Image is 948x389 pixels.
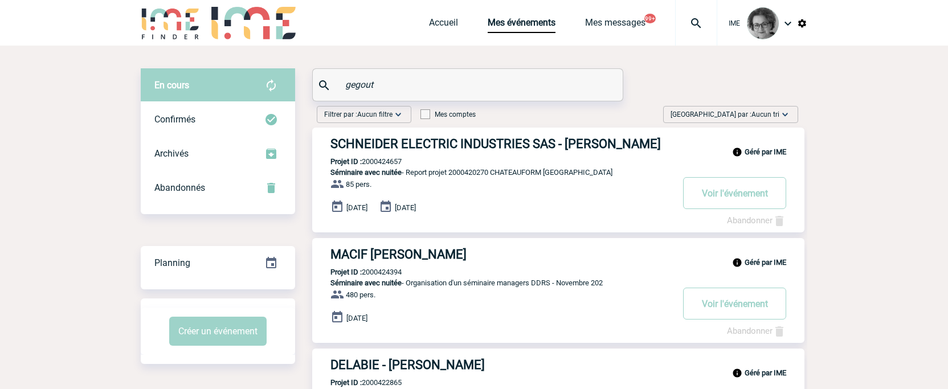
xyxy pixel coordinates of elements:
span: Aucun tri [751,110,779,118]
a: DELABIE - [PERSON_NAME] [312,358,804,372]
b: Géré par IME [745,368,786,377]
span: IME [729,19,740,27]
img: info_black_24dp.svg [732,368,742,378]
h3: DELABIE - [PERSON_NAME] [330,358,672,372]
a: Planning [141,245,295,279]
h3: MACIF [PERSON_NAME] [330,247,672,261]
div: Retrouvez ici tous vos événements annulés [141,171,295,205]
span: [DATE] [346,203,367,212]
span: Confirmés [154,114,195,125]
span: Abandonnés [154,182,205,193]
h3: SCHNEIDER ELECTRIC INDUSTRIES SAS - [PERSON_NAME] [330,137,672,151]
p: 2000422865 [312,378,402,387]
div: Retrouvez ici tous vos évènements avant confirmation [141,68,295,103]
b: Projet ID : [330,157,362,166]
a: Mes messages [585,17,645,33]
img: 101028-0.jpg [747,7,779,39]
b: Projet ID : [330,268,362,276]
p: - Organisation d'un séminaire managers DDRS - Novembre 202 [312,279,672,287]
a: MACIF [PERSON_NAME] [312,247,804,261]
span: 480 pers. [346,290,375,299]
span: [DATE] [395,203,416,212]
span: Planning [154,257,190,268]
p: 2000424657 [312,157,402,166]
img: info_black_24dp.svg [732,257,742,268]
span: [GEOGRAPHIC_DATA] par : [671,109,779,120]
p: - Report projet 2000420270 CHATEAUFORM [GEOGRAPHIC_DATA] [312,168,672,177]
img: baseline_expand_more_white_24dp-b.png [779,109,791,120]
b: Projet ID : [330,378,362,387]
span: En cours [154,80,189,91]
span: 85 pers. [346,180,371,189]
img: baseline_expand_more_white_24dp-b.png [393,109,404,120]
a: Mes événements [488,17,555,33]
a: SCHNEIDER ELECTRIC INDUSTRIES SAS - [PERSON_NAME] [312,137,804,151]
div: Retrouvez ici tous les événements que vous avez décidé d'archiver [141,137,295,171]
img: info_black_24dp.svg [732,147,742,157]
a: Accueil [429,17,458,33]
span: Archivés [154,148,189,159]
label: Mes comptes [420,110,476,118]
a: Abandonner [727,326,786,336]
button: Voir l'événement [683,288,786,320]
b: Géré par IME [745,148,786,156]
input: Rechercher un événement par son nom [342,76,596,93]
img: IME-Finder [141,7,200,39]
span: Filtrer par : [324,109,393,120]
span: Séminaire avec nuitée [330,279,402,287]
button: 99+ [644,14,656,23]
button: Voir l'événement [683,177,786,209]
a: Abandonner [727,215,786,226]
span: [DATE] [346,314,367,322]
b: Géré par IME [745,258,786,267]
button: Créer un événement [169,317,267,346]
span: Aucun filtre [357,110,393,118]
p: 2000424394 [312,268,402,276]
span: Séminaire avec nuitée [330,168,402,177]
div: Retrouvez ici tous vos événements organisés par date et état d'avancement [141,246,295,280]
